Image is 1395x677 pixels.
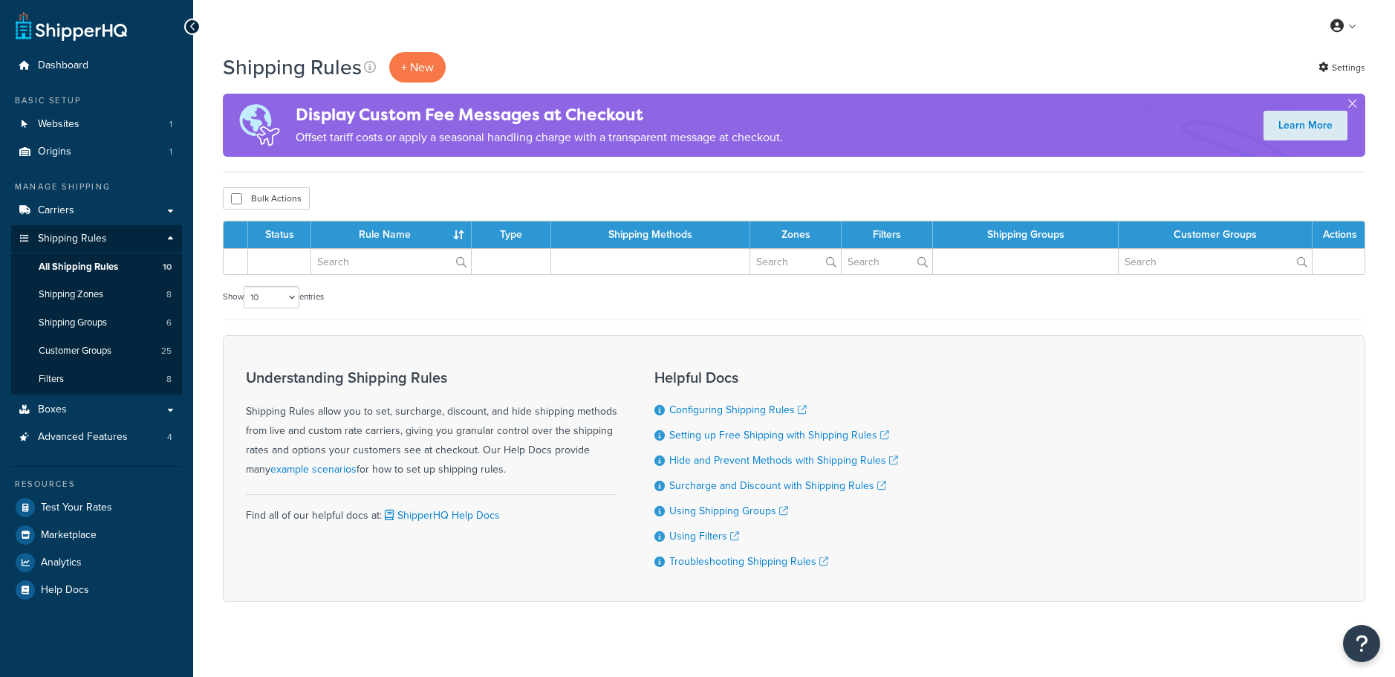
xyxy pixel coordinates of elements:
[38,118,79,131] span: Websites
[669,453,898,468] a: Hide and Prevent Methods with Shipping Rules
[11,94,182,107] div: Basic Setup
[1313,221,1365,248] th: Actions
[11,197,182,224] a: Carriers
[669,528,739,544] a: Using Filters
[11,253,182,281] li: All Shipping Rules
[244,286,299,308] select: Showentries
[11,424,182,451] li: Advanced Features
[11,111,182,138] a: Websites 1
[654,369,898,386] h3: Helpful Docs
[38,59,88,72] span: Dashboard
[41,557,82,569] span: Analytics
[163,261,172,273] span: 10
[11,225,182,253] a: Shipping Rules
[39,261,118,273] span: All Shipping Rules
[1318,57,1365,78] a: Settings
[167,431,172,444] span: 4
[11,396,182,424] a: Boxes
[842,249,932,274] input: Search
[311,249,471,274] input: Search
[11,309,182,337] a: Shipping Groups 6
[11,111,182,138] li: Websites
[223,94,296,157] img: duties-banner-06bc72dcb5fe05cb3f9472aba00be2ae8eb53ab6f0d8bb03d382ba314ac3c341.png
[39,345,111,357] span: Customer Groups
[223,53,362,82] h1: Shipping Rules
[38,431,128,444] span: Advanced Features
[246,494,617,525] div: Find all of our helpful docs at:
[11,577,182,603] a: Help Docs
[551,221,750,248] th: Shipping Methods
[38,404,67,416] span: Boxes
[248,221,311,248] th: Status
[311,221,472,248] th: Rule Name
[246,369,617,386] h3: Understanding Shipping Rules
[39,317,107,329] span: Shipping Groups
[11,309,182,337] li: Shipping Groups
[246,369,617,479] div: Shipping Rules allow you to set, surcharge, discount, and hide shipping methods from live and cus...
[669,503,788,519] a: Using Shipping Groups
[161,345,172,357] span: 25
[166,288,172,301] span: 8
[38,233,107,245] span: Shipping Rules
[11,337,182,365] li: Customer Groups
[11,522,182,548] a: Marketplace
[16,11,127,41] a: ShipperHQ Home
[39,288,103,301] span: Shipping Zones
[842,221,933,248] th: Filters
[296,103,783,127] h4: Display Custom Fee Messages at Checkout
[11,424,182,451] a: Advanced Features 4
[41,529,97,542] span: Marketplace
[11,281,182,308] a: Shipping Zones 8
[382,508,500,523] a: ShipperHQ Help Docs
[669,554,828,569] a: Troubleshooting Shipping Rules
[11,52,182,80] a: Dashboard
[11,494,182,521] a: Test Your Rates
[11,478,182,490] div: Resources
[38,146,71,158] span: Origins
[223,187,310,210] button: Bulk Actions
[11,138,182,166] a: Origins 1
[11,366,182,393] a: Filters 8
[41,584,89,597] span: Help Docs
[39,373,64,386] span: Filters
[472,221,551,248] th: Type
[669,402,807,418] a: Configuring Shipping Rules
[166,317,172,329] span: 6
[1343,625,1380,662] button: Open Resource Center
[270,461,357,477] a: example scenarios
[169,118,172,131] span: 1
[11,281,182,308] li: Shipping Zones
[11,225,182,395] li: Shipping Rules
[1264,111,1347,140] a: Learn More
[38,204,74,217] span: Carriers
[11,549,182,576] a: Analytics
[11,253,182,281] a: All Shipping Rules 10
[169,146,172,158] span: 1
[166,373,172,386] span: 8
[11,181,182,193] div: Manage Shipping
[41,502,112,514] span: Test Your Rates
[1119,249,1312,274] input: Search
[389,52,446,82] p: + New
[669,427,889,443] a: Setting up Free Shipping with Shipping Rules
[750,221,842,248] th: Zones
[11,138,182,166] li: Origins
[11,337,182,365] a: Customer Groups 25
[750,249,841,274] input: Search
[933,221,1119,248] th: Shipping Groups
[223,286,324,308] label: Show entries
[1119,221,1313,248] th: Customer Groups
[669,478,886,493] a: Surcharge and Discount with Shipping Rules
[11,366,182,393] li: Filters
[296,127,783,148] p: Offset tariff costs or apply a seasonal handling charge with a transparent message at checkout.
